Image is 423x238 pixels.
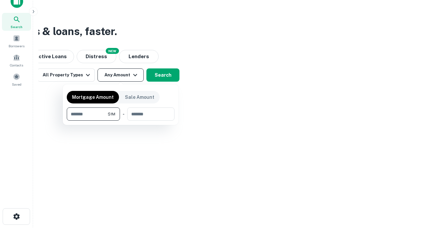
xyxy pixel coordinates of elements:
iframe: Chat Widget [390,185,423,217]
span: $1M [108,111,115,117]
p: Mortgage Amount [72,94,114,101]
p: Sale Amount [125,94,154,101]
div: - [123,107,125,121]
